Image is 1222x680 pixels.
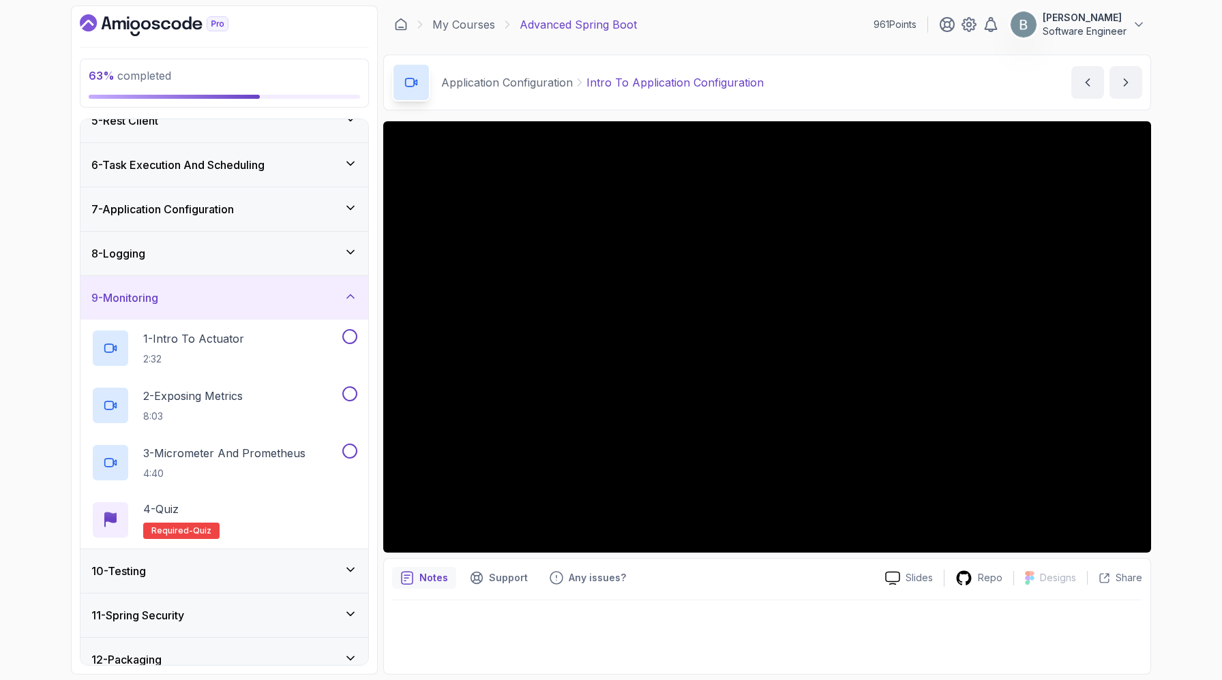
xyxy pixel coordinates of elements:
[586,74,764,91] p: Intro To Application Configuration
[143,445,305,461] p: 3 - Micrometer And Prometheus
[392,567,456,589] button: notes button
[1109,66,1142,99] button: next content
[1116,571,1142,585] p: Share
[419,571,448,585] p: Notes
[520,16,637,33] p: Advanced Spring Boot
[1043,11,1127,25] p: [PERSON_NAME]
[143,352,244,366] p: 2:32
[1040,571,1076,585] p: Designs
[91,112,158,129] h3: 5 - Rest Client
[151,525,193,536] span: Required-
[91,444,357,482] button: 3-Micrometer And Prometheus4:40
[80,232,368,275] button: 8-Logging
[80,99,368,142] button: 5-Rest Client
[89,69,171,82] span: completed
[143,388,243,404] p: 2 - Exposing Metrics
[91,386,357,424] button: 2-Exposing Metrics8:03
[394,18,408,31] a: Dashboard
[1071,66,1104,99] button: previous content
[1043,25,1127,38] p: Software Engineer
[978,571,1002,585] p: Repo
[432,16,495,33] a: My Courses
[462,567,536,589] button: Support button
[143,501,179,517] p: 4 - Quiz
[874,18,917,31] p: 961 Points
[441,74,573,91] p: Application Configuration
[874,571,944,585] a: Slides
[80,14,260,36] a: Dashboard
[143,409,243,423] p: 8:03
[80,143,368,187] button: 6-Task Execution And Scheduling
[193,525,211,536] span: quiz
[383,121,1151,553] iframe: 1 - Intro to Application Configuration
[80,276,368,320] button: 9-Monitoring
[91,290,158,306] h3: 9 - Monitoring
[80,593,368,637] button: 11-Spring Security
[89,69,115,82] span: 63 %
[91,651,162,668] h3: 12 - Packaging
[91,245,145,262] h3: 8 - Logging
[80,187,368,231] button: 7-Application Configuration
[489,571,528,585] p: Support
[143,330,244,347] p: 1 - Intro To Actuator
[541,567,634,589] button: Feedback button
[1010,11,1146,38] button: user profile image[PERSON_NAME]Software Engineer
[944,570,1013,587] a: Repo
[906,571,933,585] p: Slides
[91,201,234,217] h3: 7 - Application Configuration
[80,549,368,593] button: 10-Testing
[91,563,146,579] h3: 10 - Testing
[91,501,357,539] button: 4-QuizRequired-quiz
[1011,12,1037,37] img: user profile image
[91,157,265,173] h3: 6 - Task Execution And Scheduling
[1087,571,1142,585] button: Share
[91,607,184,623] h3: 11 - Spring Security
[143,467,305,480] p: 4:40
[569,571,626,585] p: Any issues?
[91,329,357,367] button: 1-Intro To Actuator2:32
